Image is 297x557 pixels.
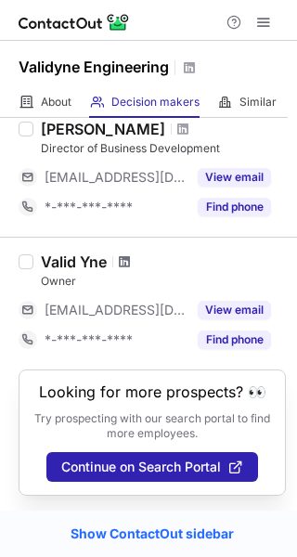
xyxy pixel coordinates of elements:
[41,273,286,290] div: Owner
[45,302,187,318] span: [EMAIL_ADDRESS][DOMAIN_NAME]
[52,520,252,548] a: Show ContactOut sidebar
[41,253,107,271] div: Valid Yne
[41,120,165,138] div: [PERSON_NAME]
[198,168,271,187] button: Reveal Button
[198,198,271,216] button: Reveal Button
[45,169,187,186] span: [EMAIL_ADDRESS][DOMAIN_NAME]
[41,95,71,110] span: About
[198,330,271,349] button: Reveal Button
[32,411,272,441] p: Try prospecting with our search portal to find more employees.
[239,95,277,110] span: Similar
[61,460,221,474] span: Continue on Search Portal
[111,95,200,110] span: Decision makers
[39,383,266,400] header: Looking for more prospects? 👀
[41,140,286,157] div: Director of Business Development
[198,301,271,319] button: Reveal Button
[19,56,169,78] h1: Validyne Engineering
[19,11,130,33] img: ContactOut v5.3.10
[46,452,258,482] button: Continue on Search Portal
